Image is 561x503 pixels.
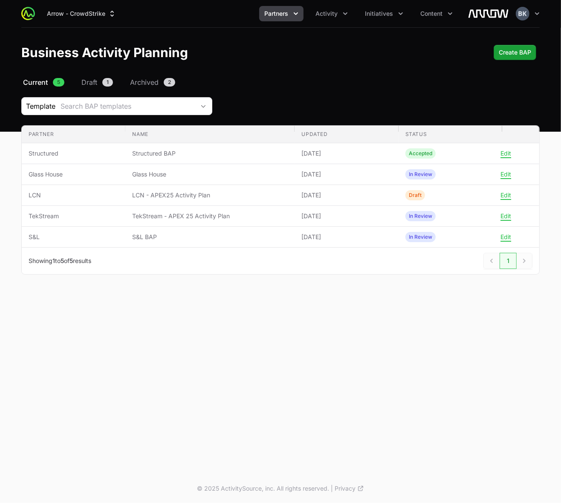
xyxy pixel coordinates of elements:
[197,484,329,493] p: © 2025 ActivitySource, inc. All rights reserved.
[259,6,304,21] button: Partners
[415,6,458,21] button: Content
[29,233,119,241] span: S&L
[500,171,511,178] button: Edit
[29,170,119,179] span: Glass House
[21,7,35,20] img: ActivitySource
[22,101,55,111] span: Template
[132,149,288,158] span: Structured BAP
[494,45,536,60] div: Primary actions
[259,6,304,21] div: Partners menu
[399,126,502,143] th: Status
[80,77,115,87] a: Draft1
[315,9,338,18] span: Activity
[301,212,391,220] span: [DATE]
[500,150,511,157] button: Edit
[468,5,509,22] img: Arrow
[52,257,55,264] span: 1
[35,6,458,21] div: Main navigation
[29,257,91,265] p: Showing to of results
[130,77,159,87] span: Archived
[102,78,113,87] span: 1
[69,257,73,264] span: 5
[516,7,529,20] img: Brittany Karno
[500,233,511,241] button: Edit
[125,126,295,143] th: Name
[500,212,511,220] button: Edit
[42,6,121,21] div: Supplier switch menu
[21,125,540,275] section: Business Activity Plan Submissions
[21,77,66,87] a: Current5
[29,149,119,158] span: Structured
[132,170,288,179] span: Glass House
[295,126,398,143] th: Updated
[365,9,393,18] span: Initiatives
[301,170,391,179] span: [DATE]
[53,78,64,87] span: 5
[132,212,288,220] span: TekStream - APEX 25 Activity Plan
[29,212,119,220] span: TekStream
[500,253,517,269] a: 1
[301,233,391,241] span: [DATE]
[335,484,364,493] a: Privacy
[61,101,195,111] div: Search BAP templates
[21,77,540,87] nav: Business Activity Plan Navigation navigation
[360,6,408,21] button: Initiatives
[42,6,121,21] button: Arrow - CrowdStrike
[331,484,333,493] span: |
[420,9,442,18] span: Content
[29,191,119,199] span: LCN
[164,78,175,87] span: 2
[23,77,48,87] span: Current
[132,191,288,199] span: LCN - APEX25 Activity Plan
[310,6,353,21] button: Activity
[132,233,288,241] span: S&L BAP
[21,45,188,60] h1: Business Activity Planning
[61,257,64,264] span: 5
[81,77,97,87] span: Draft
[310,6,353,21] div: Activity menu
[494,45,536,60] button: Create BAP
[360,6,408,21] div: Initiatives menu
[500,191,511,199] button: Edit
[301,149,391,158] span: [DATE]
[264,9,288,18] span: Partners
[55,98,212,115] button: Search BAP templates
[22,126,125,143] th: Partner
[21,97,540,115] section: Business Activity Plan Filters
[415,6,458,21] div: Content menu
[301,191,391,199] span: [DATE]
[128,77,177,87] a: Archived2
[499,47,531,58] span: Create BAP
